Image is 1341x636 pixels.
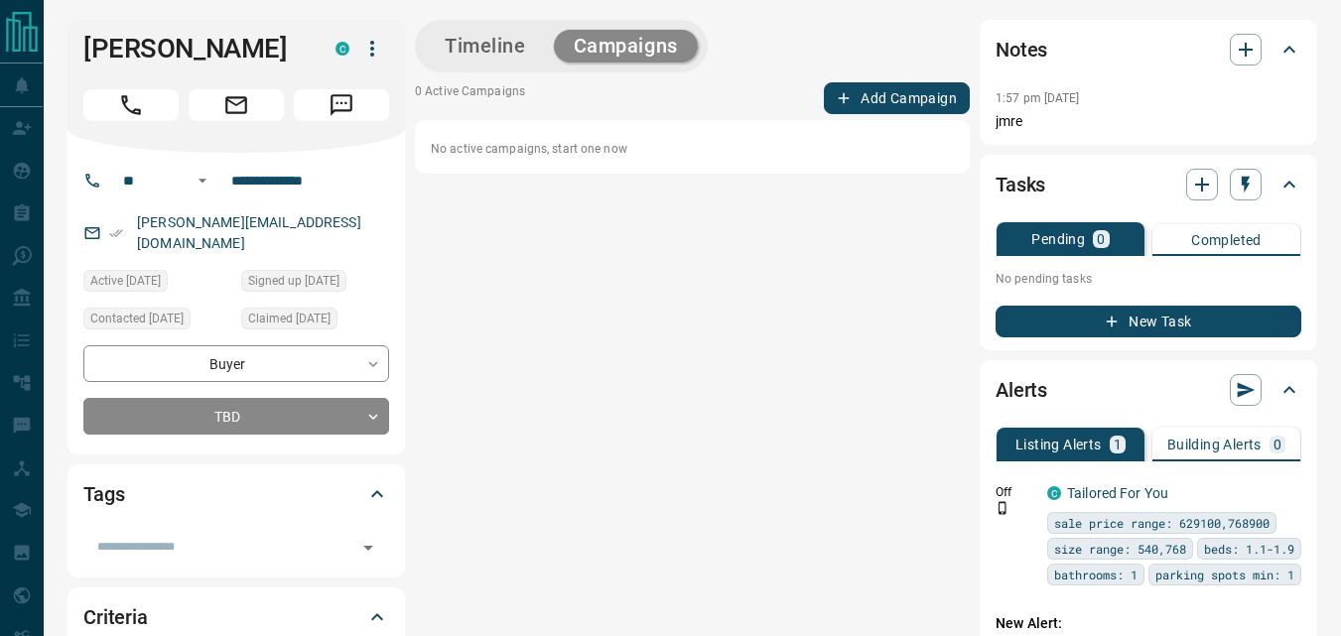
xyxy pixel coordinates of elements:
button: Open [354,534,382,562]
p: Off [996,483,1035,501]
div: condos.ca [1047,486,1061,500]
span: Signed up [DATE] [248,271,339,291]
div: Tags [83,470,389,518]
button: Open [191,169,214,192]
div: Tasks [996,161,1301,208]
h2: Criteria [83,601,148,633]
button: Add Campaign [824,82,970,114]
span: Claimed [DATE] [248,309,331,328]
p: jmre [996,111,1301,132]
span: Contacted [DATE] [90,309,184,328]
h2: Alerts [996,374,1047,406]
div: Fri Oct 10 2025 [83,270,231,298]
div: Fri Oct 10 2025 [83,308,231,335]
span: Call [83,89,179,121]
span: parking spots min: 1 [1155,565,1294,584]
span: Message [294,89,389,121]
p: 0 [1274,438,1281,451]
p: Completed [1191,233,1262,247]
p: 0 [1097,232,1105,246]
div: Notes [996,26,1301,73]
div: Alerts [996,366,1301,414]
span: Active [DATE] [90,271,161,291]
p: No pending tasks [996,264,1301,294]
svg: Email Verified [109,226,123,240]
h2: Tags [83,478,124,510]
h2: Notes [996,34,1047,65]
p: 0 Active Campaigns [415,82,525,114]
p: New Alert: [996,613,1301,634]
span: Email [189,89,284,121]
h2: Tasks [996,169,1045,200]
button: Timeline [425,30,546,63]
p: Pending [1031,232,1085,246]
button: New Task [996,306,1301,337]
span: sale price range: 629100,768900 [1054,513,1270,533]
p: Building Alerts [1167,438,1262,451]
a: Tailored For You [1067,485,1168,501]
div: TBD [83,398,389,435]
div: Fri Oct 10 2025 [241,308,389,335]
div: condos.ca [335,42,349,56]
p: Listing Alerts [1015,438,1102,451]
span: size range: 540,768 [1054,539,1186,559]
span: beds: 1.1-1.9 [1204,539,1294,559]
p: 1 [1114,438,1122,451]
h1: [PERSON_NAME] [83,33,306,64]
a: [PERSON_NAME][EMAIL_ADDRESS][DOMAIN_NAME] [137,214,361,251]
span: bathrooms: 1 [1054,565,1138,584]
div: Thu Oct 22 2020 [241,270,389,298]
p: 1:57 pm [DATE] [996,91,1080,105]
p: No active campaigns, start one now [431,140,954,158]
button: Campaigns [554,30,698,63]
svg: Push Notification Only [996,501,1009,515]
div: Buyer [83,345,389,382]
